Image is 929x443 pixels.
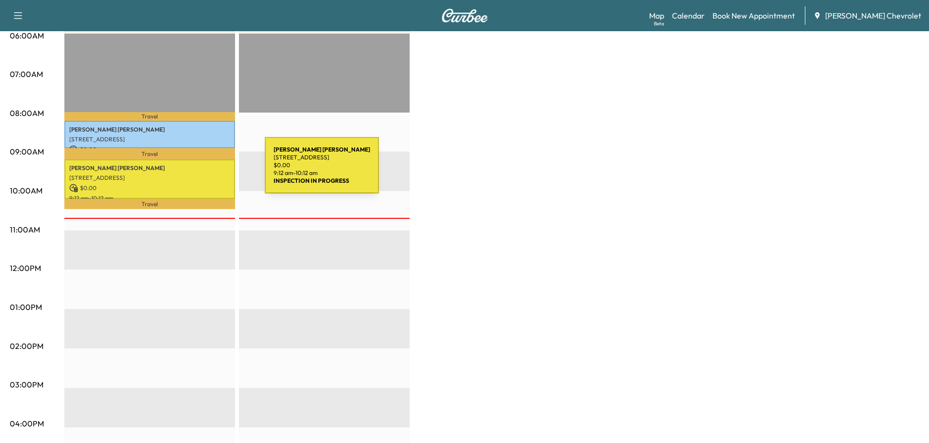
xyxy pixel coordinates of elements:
p: 01:00PM [10,301,42,313]
img: Curbee Logo [441,9,488,22]
a: Book New Appointment [712,10,795,21]
p: $ 0.00 [69,145,230,154]
span: [PERSON_NAME] Chevrolet [825,10,921,21]
p: 04:00PM [10,418,44,429]
p: 10:00AM [10,185,42,196]
p: [PERSON_NAME] [PERSON_NAME] [69,126,230,134]
p: 03:00PM [10,379,43,390]
p: 02:00PM [10,340,43,352]
p: 09:00AM [10,146,44,157]
p: [STREET_ADDRESS] [69,135,230,143]
p: [PERSON_NAME] [PERSON_NAME] [69,164,230,172]
p: Travel [64,199,235,210]
a: MapBeta [649,10,664,21]
p: 11:00AM [10,224,40,235]
p: 08:00AM [10,107,44,119]
p: 12:00PM [10,262,41,274]
a: Calendar [672,10,705,21]
p: 06:00AM [10,30,44,41]
p: Travel [64,148,235,159]
p: Travel [64,112,235,120]
p: 07:00AM [10,68,43,80]
p: [STREET_ADDRESS] [69,174,230,182]
p: 9:12 am - 10:12 am [69,194,230,202]
div: Beta [654,20,664,27]
p: $ 0.00 [69,184,230,193]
